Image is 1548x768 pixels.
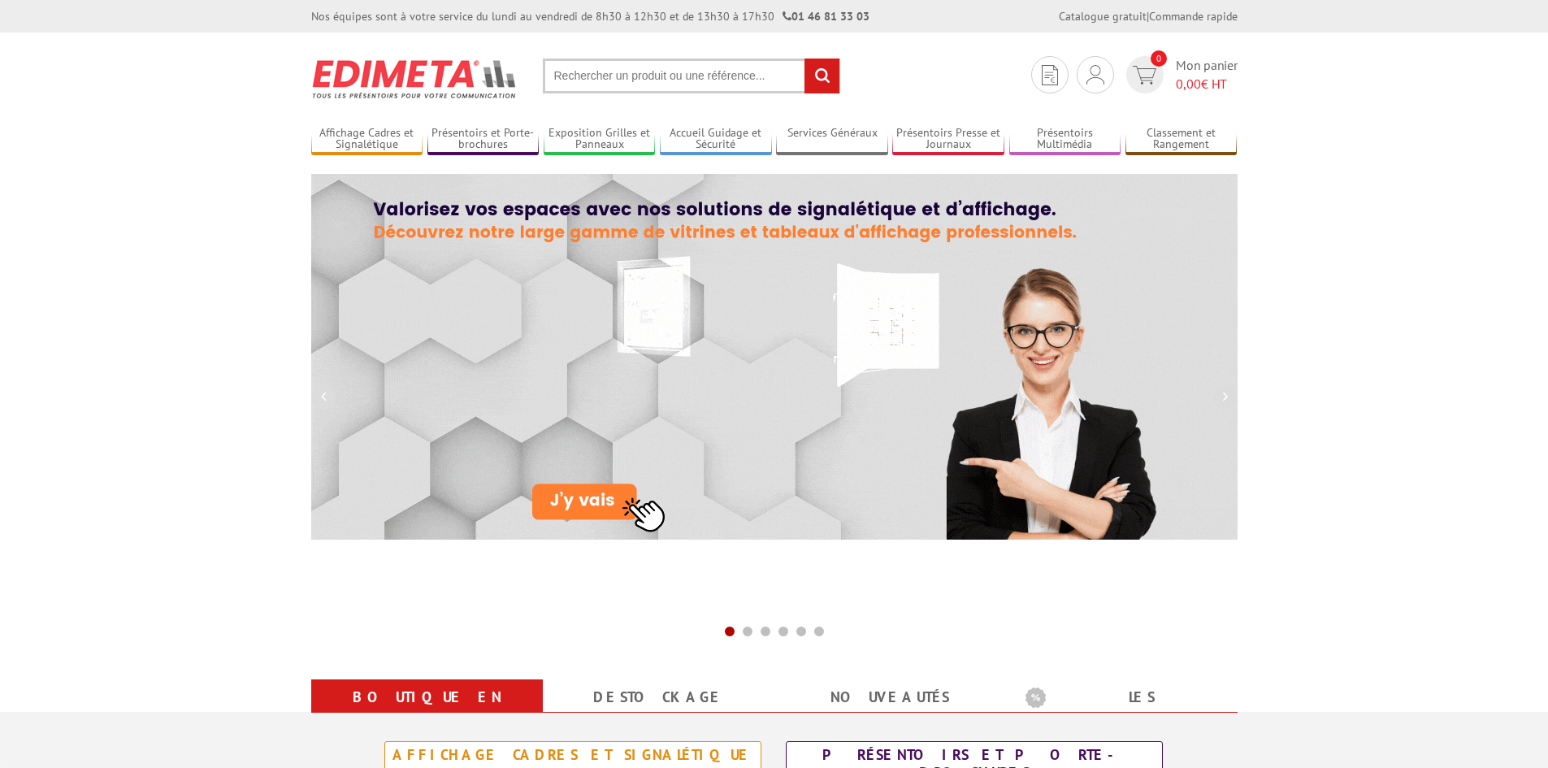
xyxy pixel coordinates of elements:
[1176,56,1238,93] span: Mon panier
[1086,65,1104,85] img: devis rapide
[1059,8,1238,24] div: |
[1025,683,1218,741] a: Les promotions
[776,126,888,153] a: Services Généraux
[389,746,757,764] div: Affichage Cadres et Signalétique
[427,126,540,153] a: Présentoirs et Porte-brochures
[1042,65,1058,85] img: devis rapide
[1151,50,1167,67] span: 0
[311,126,423,153] a: Affichage Cadres et Signalétique
[311,49,518,109] img: Présentoir, panneau, stand - Edimeta - PLV, affichage, mobilier bureau, entreprise
[804,59,839,93] input: rechercher
[1176,75,1238,93] span: € HT
[783,9,869,24] strong: 01 46 81 33 03
[562,683,755,712] a: Destockage
[1125,126,1238,153] a: Classement et Rangement
[794,683,986,712] a: nouveautés
[544,126,656,153] a: Exposition Grilles et Panneaux
[331,683,523,741] a: Boutique en ligne
[543,59,840,93] input: Rechercher un produit ou une référence...
[1133,66,1156,85] img: devis rapide
[1025,683,1229,715] b: Les promotions
[1149,9,1238,24] a: Commande rapide
[1059,9,1147,24] a: Catalogue gratuit
[1009,126,1121,153] a: Présentoirs Multimédia
[892,126,1004,153] a: Présentoirs Presse et Journaux
[660,126,772,153] a: Accueil Guidage et Sécurité
[311,8,869,24] div: Nos équipes sont à votre service du lundi au vendredi de 8h30 à 12h30 et de 13h30 à 17h30
[1122,56,1238,93] a: devis rapide 0 Mon panier 0,00€ HT
[1176,76,1201,92] span: 0,00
